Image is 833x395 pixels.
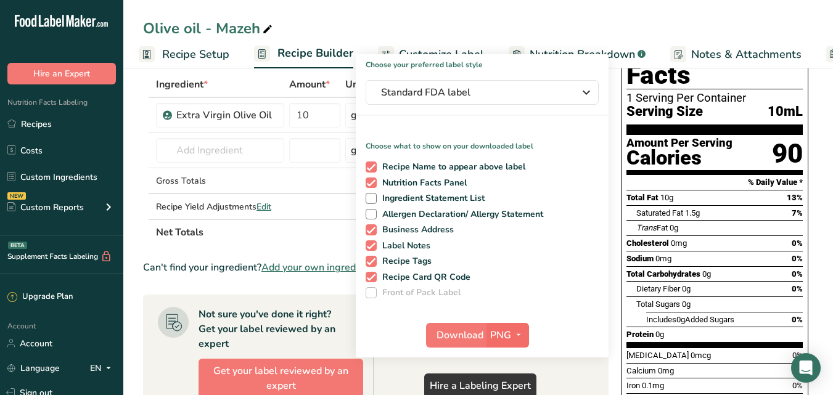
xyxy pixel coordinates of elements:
span: Sodium [626,254,654,263]
span: 0% [792,284,803,293]
div: 90 [772,137,803,170]
span: Protein [626,330,654,339]
a: Recipe Builder [254,39,353,69]
span: Add your own ingredient [261,260,373,275]
span: Total Carbohydrates [626,269,700,279]
button: Hire an Expert [7,63,116,84]
span: 1.5g [685,208,700,218]
span: Ingredient Statement List [377,193,485,204]
p: Choose what to show on your downloaded label [356,131,609,152]
span: Recipe Name to appear above label [377,161,526,173]
h1: Choose your preferred label style [356,54,609,70]
th: Net Totals [154,219,460,245]
span: Total Sugars [636,299,680,309]
span: 10g [660,193,673,202]
div: BETA [8,242,27,249]
span: 0g [682,299,691,309]
div: Upgrade Plan [7,291,73,303]
span: Recipe Setup [162,46,229,63]
span: 10mL [768,104,803,120]
span: Fat [636,223,668,232]
span: 0% [792,315,803,324]
a: Notes & Attachments [670,41,802,68]
a: Recipe Setup [139,41,229,68]
span: Unit [345,77,369,92]
span: Recipe Card QR Code [377,272,471,283]
span: 0mg [671,238,687,248]
span: 0g [676,315,685,324]
span: 7% [792,208,803,218]
a: Language [7,357,60,379]
span: 0% [792,254,803,263]
span: Label Notes [377,240,431,251]
span: 13% [787,193,803,202]
span: Serving Size [626,104,703,120]
div: g [351,108,357,123]
span: Notes & Attachments [691,46,802,63]
span: Standard FDA label [381,85,566,100]
div: 1 Serving Per Container [626,92,803,104]
span: 0% [792,269,803,279]
span: Nutrition Facts Panel [377,177,467,189]
input: Add Ingredient [156,138,284,163]
span: Dietary Fiber [636,284,680,293]
div: Gross Totals [156,174,284,187]
span: 0% [792,351,803,360]
span: Nutrition Breakdown [530,46,635,63]
span: Recipe Tags [377,256,432,267]
span: Amount [289,77,330,92]
button: Standard FDA label [366,80,599,105]
button: PNG [486,323,529,348]
span: 0mcg [691,351,711,360]
div: Calories [626,149,732,167]
span: 0% [792,381,803,390]
button: Download [426,323,486,348]
span: Includes Added Sugars [646,315,734,324]
div: NEW [7,192,26,200]
span: Saturated Fat [636,208,683,218]
div: EN [90,360,116,375]
i: Trans [636,223,657,232]
span: Calcium [626,366,656,375]
span: Business Address [377,224,454,235]
span: 0mg [658,366,674,375]
div: Not sure you've done it right? Get your label reviewed by an expert [199,307,363,351]
span: Ingredient [156,77,208,92]
span: Iron [626,381,640,390]
div: Recipe Yield Adjustments [156,200,284,213]
div: Olive oil - Mazeh [143,17,275,39]
span: Recipe Builder [277,45,353,62]
section: % Daily Value * [626,175,803,190]
span: Customize Label [399,46,484,63]
span: Download [437,328,483,343]
h1: Nutrition Facts [626,33,803,89]
span: 0g [655,330,664,339]
a: Nutrition Breakdown [509,41,646,68]
div: Can't find your ingredient? [143,260,609,275]
div: Amount Per Serving [626,137,732,149]
div: Open Intercom Messenger [791,353,821,383]
span: 0g [682,284,691,293]
span: Edit [256,201,271,213]
div: g [351,143,357,158]
span: 0.1mg [642,381,664,390]
span: 0g [670,223,678,232]
div: Custom Reports [7,201,84,214]
span: Cholesterol [626,238,669,248]
span: Total Fat [626,193,659,202]
a: Customize Label [378,41,484,68]
span: Get your label reviewed by an expert [204,364,358,393]
span: [MEDICAL_DATA] [626,351,689,360]
div: Extra Virgin Olive Oil [176,108,277,123]
span: 0mg [655,254,671,263]
span: PNG [490,328,511,343]
span: 0g [702,269,711,279]
span: Allergen Declaration/ Allergy Statement [377,209,544,220]
span: 0% [792,238,803,248]
span: Front of Pack Label [377,287,461,298]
